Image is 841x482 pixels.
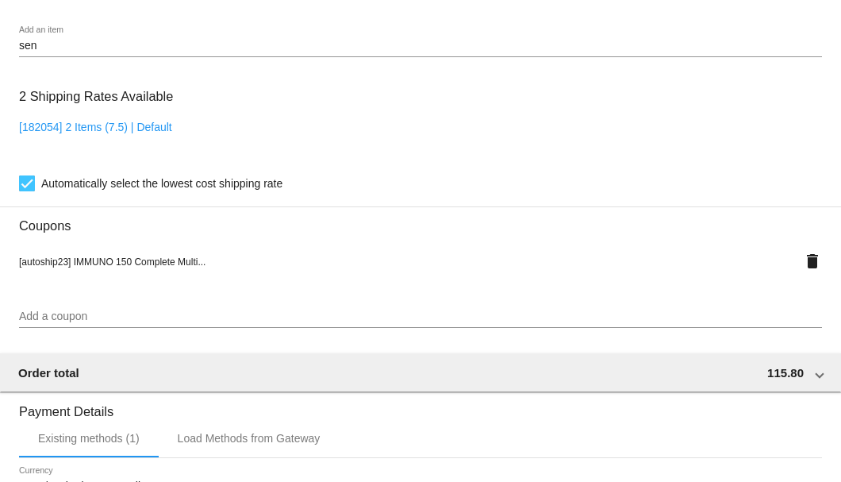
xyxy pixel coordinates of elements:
[178,432,321,445] div: Load Methods from Gateway
[19,40,822,52] input: Add an item
[19,392,822,419] h3: Payment Details
[19,256,205,268] span: [autoship23] IMMUNO 150 Complete Multi...
[19,79,173,114] h3: 2 Shipping Rates Available
[38,432,140,445] div: Existing methods (1)
[19,206,822,233] h3: Coupons
[767,366,804,380] span: 115.80
[19,310,822,323] input: Add a coupon
[18,366,79,380] span: Order total
[803,252,822,271] mat-icon: delete
[41,174,282,193] span: Automatically select the lowest cost shipping rate
[19,121,172,133] a: [182054] 2 Items (7.5) | Default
